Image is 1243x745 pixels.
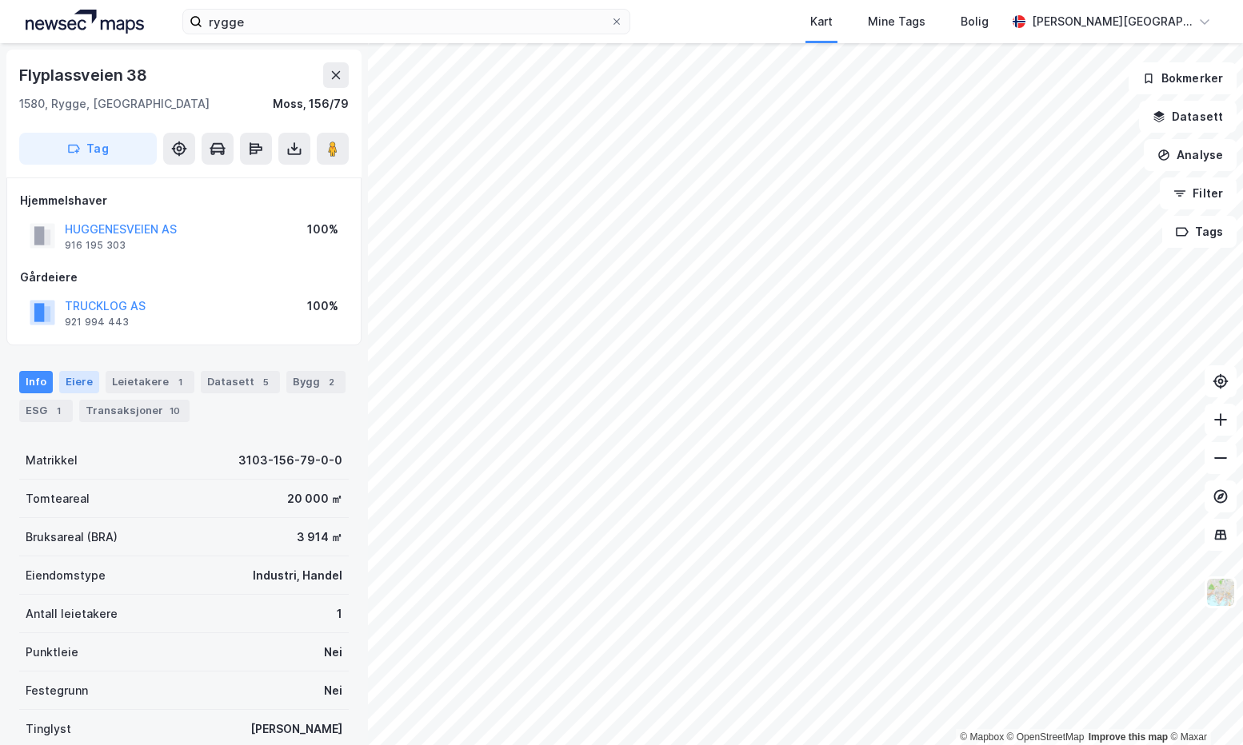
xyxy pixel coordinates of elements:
div: Gårdeiere [20,268,348,287]
div: 10 [166,403,183,419]
div: Matrikkel [26,451,78,470]
input: Søk på adresse, matrikkel, gårdeiere, leietakere eller personer [202,10,610,34]
div: Bygg [286,371,346,393]
div: Punktleie [26,643,78,662]
div: Mine Tags [868,12,925,31]
div: Moss, 156/79 [273,94,349,114]
div: [PERSON_NAME][GEOGRAPHIC_DATA] [1032,12,1192,31]
iframe: Chat Widget [1163,668,1243,745]
div: Hjemmelshaver [20,191,348,210]
a: OpenStreetMap [1007,731,1085,743]
div: Antall leietakere [26,604,118,623]
button: Datasett [1139,101,1237,133]
div: Nei [324,643,342,662]
div: Festegrunn [26,681,88,700]
div: Eiendomstype [26,566,106,585]
div: 916 195 303 [65,239,126,252]
div: Tinglyst [26,719,71,739]
div: Kart [810,12,833,31]
div: 1 [50,403,66,419]
div: 3103-156-79-0-0 [238,451,342,470]
button: Bokmerker [1129,62,1237,94]
div: 1 [337,604,342,623]
div: 3 914 ㎡ [297,528,342,547]
div: ESG [19,400,73,422]
div: 5 [258,374,274,390]
div: Bruksareal (BRA) [26,528,118,547]
div: Bolig [961,12,989,31]
div: Datasett [201,371,280,393]
button: Tag [19,133,157,165]
div: Eiere [59,371,99,393]
div: 921 994 443 [65,316,129,329]
div: Transaksjoner [79,400,190,422]
div: 20 000 ㎡ [287,489,342,508]
button: Filter [1160,177,1237,209]
div: 100% [307,297,338,316]
div: 1580, Rygge, [GEOGRAPHIC_DATA] [19,94,210,114]
button: Tags [1162,216,1237,248]
div: Leietakere [106,371,194,393]
div: 1 [172,374,188,390]
div: 2 [323,374,339,390]
img: logo.a4113a55bc3d86da70a041830d287a7e.svg [26,10,144,34]
div: [PERSON_NAME] [250,719,342,739]
a: Improve this map [1089,731,1168,743]
div: 100% [307,220,338,239]
a: Mapbox [960,731,1004,743]
div: Industri, Handel [253,566,342,585]
div: Flyplassveien 38 [19,62,150,88]
button: Analyse [1144,139,1237,171]
div: Nei [324,681,342,700]
div: Kontrollprogram for chat [1163,668,1243,745]
img: Z [1205,577,1236,608]
div: Info [19,371,53,393]
div: Tomteareal [26,489,90,508]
